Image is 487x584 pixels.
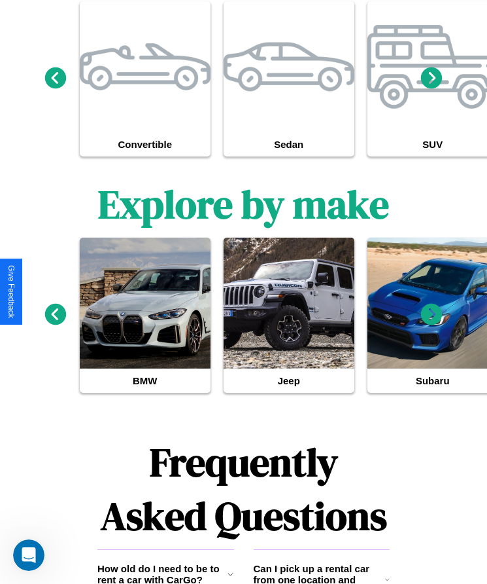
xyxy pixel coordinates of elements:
[80,369,210,393] h4: BMW
[97,429,390,549] h1: Frequently Asked Questions
[80,132,210,156] h4: Convertible
[7,265,16,318] div: Give Feedback
[98,177,389,231] h1: Explore by make
[224,132,354,156] h4: Sedan
[224,369,354,393] h4: Jeep
[13,539,44,571] iframe: Intercom live chat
